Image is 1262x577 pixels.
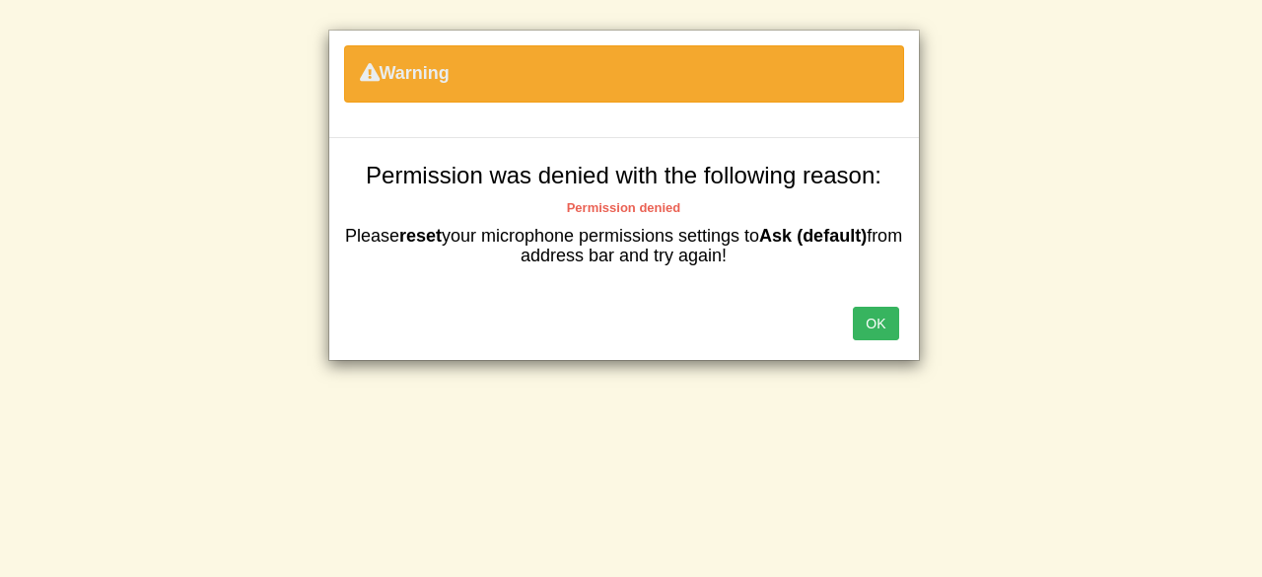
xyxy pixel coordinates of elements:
[344,227,904,266] h4: Please your microphone permissions settings to from address bar and try again!
[344,45,904,103] div: Warning
[853,307,898,340] button: OK
[759,226,867,246] b: Ask (default)
[399,226,442,246] b: reset
[567,200,681,215] b: Permission denied
[344,163,904,188] h3: Permission was denied with the following reason:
